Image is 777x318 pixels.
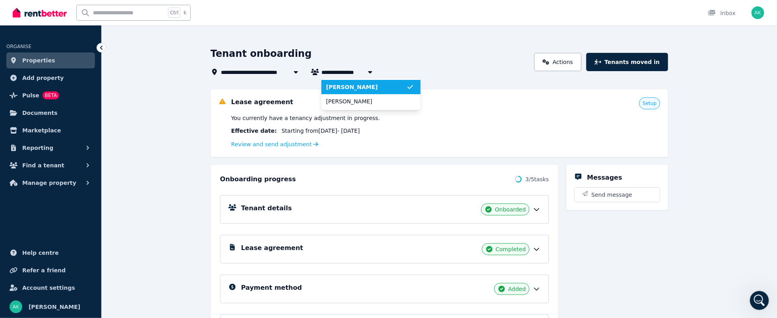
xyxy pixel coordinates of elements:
[35,61,146,69] div: ------ Original Message ------
[35,73,146,96] div: From "[PERSON_NAME] from RentBetter" < >
[168,8,180,18] span: Ctrl
[25,257,31,264] button: Gif picker
[22,143,53,153] span: Reporting
[139,3,154,17] div: Close
[591,191,632,199] span: Send message
[35,206,146,229] div: Hi [PERSON_NAME], thanks for your patience. This has been fixed. Please refresh the page and try ...
[534,53,582,71] a: Actions
[35,124,146,147] div: Subject Re: Hi Fin, I've made an adjustment to the commencement date of a new l...
[184,10,186,16] span: k
[10,301,22,313] img: Adie Kriesl
[211,47,312,60] h1: Tenant onboarding
[35,81,132,95] a: [PERSON_NAME][EMAIL_ADDRESS][DOMAIN_NAME]
[6,245,95,261] a: Help centre
[6,122,95,138] a: Marketplace
[22,161,64,170] span: Find a tenant
[136,254,149,267] button: Send a message…
[13,7,67,19] img: RentBetter
[231,141,319,147] a: Review and send adjustment
[35,151,86,202] img: Rochelle
[575,188,660,202] button: Send message
[22,178,76,188] span: Manage property
[6,44,31,49] span: ORGANISE
[496,245,526,253] span: Completed
[39,4,90,10] h1: [PERSON_NAME]
[526,175,549,183] span: 3 / 5 tasks
[22,126,61,135] span: Marketplace
[282,127,360,135] span: Starting from [DATE] - [DATE]
[7,240,152,254] textarea: Message…
[124,3,139,18] button: Home
[587,173,622,182] h5: Messages
[29,302,80,312] span: [PERSON_NAME]
[326,97,406,105] span: [PERSON_NAME]
[241,204,292,213] h5: Tenant details
[643,100,657,107] span: Setup
[6,105,95,121] a: Documents
[241,243,303,253] h5: Lease agreement
[35,100,146,108] div: To
[231,97,293,107] h5: Lease agreement
[12,257,19,264] button: Emoji picker
[35,112,146,120] div: Date [DATE] 6:53:39 PM
[6,70,95,86] a: Add property
[231,127,277,135] span: Effective date :
[22,73,64,83] span: Add property
[22,266,66,275] span: Refer a friend
[241,283,302,293] h5: Payment method
[22,248,59,258] span: Help centre
[752,6,764,19] img: Adie Kriesl
[23,4,35,17] img: Profile image for Rochelle
[6,280,95,296] a: Account settings
[326,83,406,91] span: [PERSON_NAME]
[41,101,138,107] a: [EMAIL_ADDRESS][DOMAIN_NAME]
[38,257,44,264] button: Upload attachment
[6,175,95,191] button: Manage property
[6,52,95,68] a: Properties
[586,53,668,71] button: Tenants moved in
[35,41,146,57] div: No change at this end. The issue remains unchanged.
[39,10,74,18] p: Active 1h ago
[220,175,296,184] h2: Onboarding progress
[35,233,86,284] img: Rochelle
[22,283,75,293] span: Account settings
[231,114,380,122] span: You currently have a tenancy adjustment in progress.
[22,56,55,65] span: Properties
[6,87,95,103] a: PulseBETA
[6,262,95,278] a: Refer a friend
[6,157,95,173] button: Find a tenant
[508,285,526,293] span: Added
[22,91,39,100] span: Pulse
[43,91,59,99] span: BETA
[5,3,20,18] button: go back
[22,108,58,118] span: Documents
[750,291,769,310] iframe: Intercom live chat
[708,9,736,17] div: Inbox
[6,140,95,156] button: Reporting
[495,206,526,213] span: Onboarded
[35,30,146,38] div: Hi [PERSON_NAME],
[50,257,57,264] button: Start recording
